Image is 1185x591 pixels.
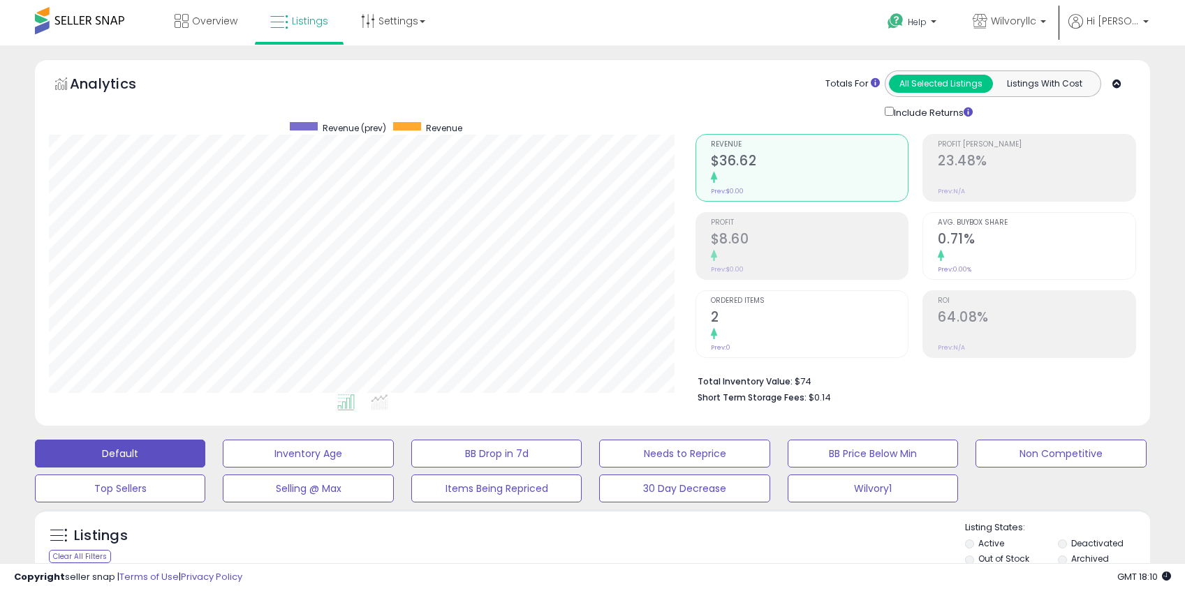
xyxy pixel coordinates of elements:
[698,375,793,387] b: Total Inventory Value:
[978,537,1004,549] label: Active
[825,77,880,91] div: Totals For
[35,440,205,467] button: Default
[938,297,1135,305] span: ROI
[119,570,179,583] a: Terms of Use
[965,521,1150,534] p: Listing States:
[711,153,908,172] h2: $36.62
[1068,14,1149,45] a: Hi [PERSON_NAME]
[711,187,744,195] small: Prev: $0.00
[938,231,1135,250] h2: 0.71%
[49,550,111,563] div: Clear All Filters
[698,372,1126,389] li: $74
[938,153,1135,172] h2: 23.48%
[411,474,582,502] button: Items Being Repriced
[223,440,393,467] button: Inventory Age
[938,187,965,195] small: Prev: N/A
[992,75,1096,93] button: Listings With Cost
[599,474,770,502] button: 30 Day Decrease
[938,343,965,352] small: Prev: N/A
[74,526,128,546] h5: Listings
[874,104,989,120] div: Include Returns
[908,16,927,28] span: Help
[292,14,328,28] span: Listings
[711,141,908,149] span: Revenue
[711,219,908,227] span: Profit
[938,309,1135,328] h2: 64.08%
[711,309,908,328] h2: 2
[181,570,242,583] a: Privacy Policy
[991,14,1036,28] span: Wilvoryllc
[1071,537,1124,549] label: Deactivated
[426,122,462,134] span: Revenue
[938,141,1135,149] span: Profit [PERSON_NAME]
[599,440,770,467] button: Needs to Reprice
[711,343,730,352] small: Prev: 0
[711,231,908,250] h2: $8.60
[976,440,1146,467] button: Non Competitive
[323,122,386,134] span: Revenue (prev)
[35,474,205,502] button: Top Sellers
[14,570,65,583] strong: Copyright
[711,297,908,305] span: Ordered Items
[938,265,971,274] small: Prev: 0.00%
[788,474,958,502] button: Wilvory1
[70,74,163,97] h5: Analytics
[938,219,1135,227] span: Avg. Buybox Share
[711,265,744,274] small: Prev: $0.00
[192,14,237,28] span: Overview
[14,571,242,584] div: seller snap | |
[1117,570,1171,583] span: 2025-08-11 18:10 GMT
[809,391,831,404] span: $0.14
[223,474,393,502] button: Selling @ Max
[887,13,904,30] i: Get Help
[889,75,993,93] button: All Selected Listings
[788,440,958,467] button: BB Price Below Min
[1087,14,1139,28] span: Hi [PERSON_NAME]
[876,2,950,45] a: Help
[698,391,807,403] b: Short Term Storage Fees:
[411,440,582,467] button: BB Drop in 7d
